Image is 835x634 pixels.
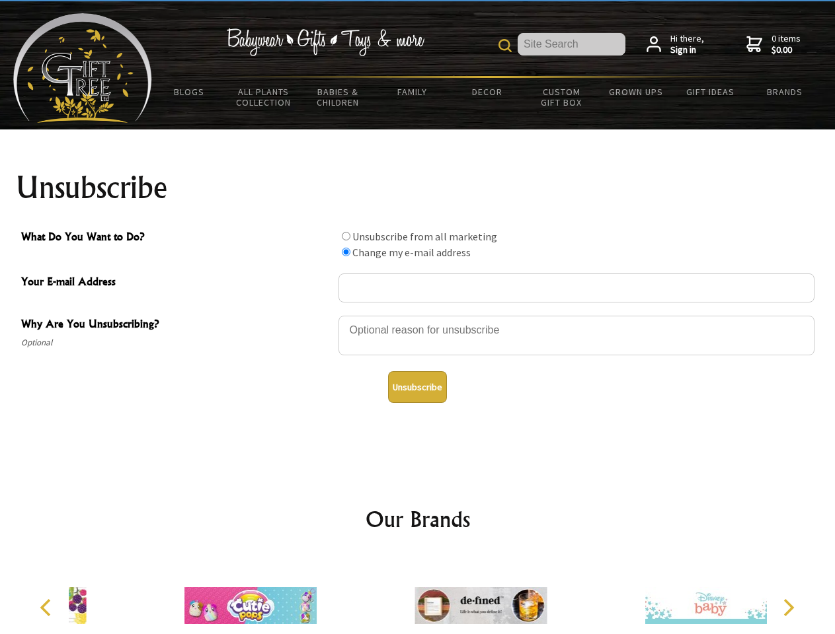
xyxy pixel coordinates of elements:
[498,39,512,52] img: product search
[450,78,524,106] a: Decor
[524,78,599,116] a: Custom Gift Box
[16,172,820,203] h1: Unsubscribe
[748,78,822,106] a: Brands
[152,78,227,106] a: BLOGS
[670,44,704,56] strong: Sign in
[26,503,809,535] h2: Our Brands
[342,232,350,240] input: What Do You Want to Do?
[352,230,497,243] label: Unsubscribe from all marketing
[338,316,815,355] textarea: Why Are You Unsubscribing?
[352,246,471,259] label: Change my e-mail address
[21,335,332,351] span: Optional
[598,78,673,106] a: Grown Ups
[772,44,801,56] strong: $0.00
[342,248,350,256] input: What Do You Want to Do?
[33,593,62,622] button: Previous
[21,273,332,293] span: Your E-mail Address
[518,33,625,55] input: Site Search
[226,28,424,56] img: Babywear - Gifts - Toys & more
[227,78,301,116] a: All Plants Collection
[673,78,748,106] a: Gift Ideas
[13,13,152,123] img: Babyware - Gifts - Toys and more...
[21,316,332,335] span: Why Are You Unsubscribing?
[647,33,704,56] a: Hi there,Sign in
[301,78,376,116] a: Babies & Children
[772,32,801,56] span: 0 items
[774,593,803,622] button: Next
[21,229,332,248] span: What Do You Want to Do?
[746,33,801,56] a: 0 items$0.00
[338,273,815,302] input: Your E-mail Address
[670,33,704,56] span: Hi there,
[376,78,450,106] a: Family
[388,371,447,403] button: Unsubscribe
